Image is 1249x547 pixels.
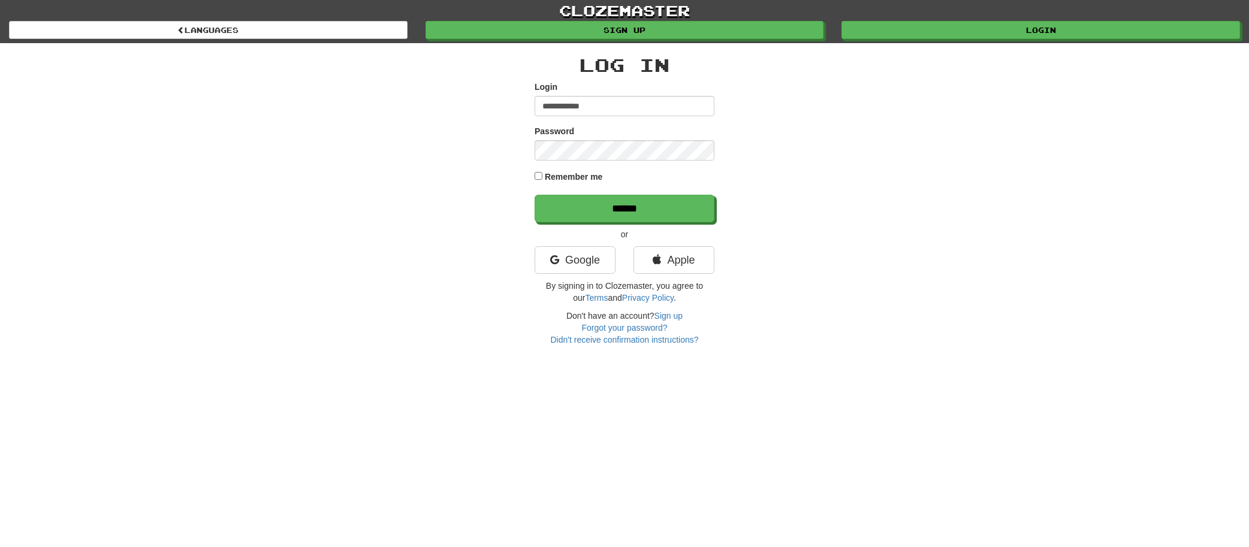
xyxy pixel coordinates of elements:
a: Google [535,246,616,274]
a: Forgot your password? [581,323,667,333]
div: Don't have an account? [535,310,714,346]
label: Remember me [545,171,603,183]
a: Sign up [654,311,683,321]
p: By signing in to Clozemaster, you agree to our and . [535,280,714,304]
label: Login [535,81,557,93]
p: or [535,228,714,240]
a: Languages [9,21,408,39]
a: Privacy Policy [622,293,674,303]
h2: Log In [535,55,714,75]
a: Sign up [426,21,824,39]
a: Terms [585,293,608,303]
a: Login [841,21,1240,39]
label: Password [535,125,574,137]
a: Didn't receive confirmation instructions? [550,335,698,344]
a: Apple [633,246,714,274]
